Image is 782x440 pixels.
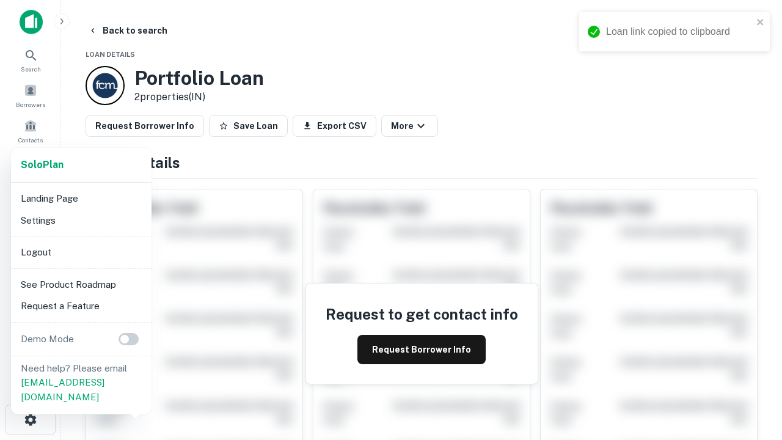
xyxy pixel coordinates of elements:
li: Request a Feature [16,295,147,317]
li: See Product Roadmap [16,274,147,296]
strong: Solo Plan [21,159,64,170]
a: SoloPlan [21,158,64,172]
a: [EMAIL_ADDRESS][DOMAIN_NAME] [21,377,104,402]
li: Landing Page [16,188,147,210]
button: close [756,17,765,29]
p: Need help? Please email [21,361,142,405]
div: Loan link copied to clipboard [606,24,753,39]
li: Settings [16,210,147,232]
p: Demo Mode [16,332,79,346]
li: Logout [16,241,147,263]
iframe: Chat Widget [721,303,782,362]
